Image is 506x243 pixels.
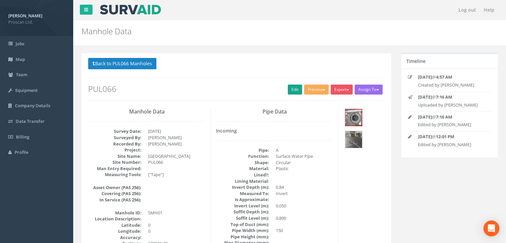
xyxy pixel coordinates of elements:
span: Team [16,72,27,78]
p: Uploaded by [PERSON_NAME] [418,102,486,108]
dt: Shape: [216,159,269,166]
dd: 0 [148,228,206,234]
dt: Site Name: [88,153,141,159]
h5: Timeline [406,59,425,64]
dt: Pipe Height (mm): [216,234,269,240]
dt: Survey Date: [88,128,141,134]
dd: [PERSON_NAME] [148,141,206,147]
span: Data Transfer [16,118,45,124]
dt: Lining Material: [216,178,269,184]
span: Billing [16,134,29,140]
dd: 0.890 [276,215,333,221]
dt: Lined?: [216,172,269,178]
dd: SMH01 [148,210,206,216]
dt: Invert Level (m): [216,203,269,209]
span: Profile [15,149,28,155]
dt: Invert Depth (m): [216,184,269,190]
span: Proscan Ltd. [8,19,65,25]
strong: [DATE] [418,114,432,120]
h3: Pipe Data [216,109,333,115]
button: Back to PUL066 Manholes [88,58,156,69]
dt: Man Entry Required: [88,165,141,172]
dt: Latitude: [88,222,141,228]
strong: [DATE] [418,74,432,80]
dd: [PERSON_NAME] [148,134,206,141]
dt: Is Approximate: [216,196,269,203]
button: Preview [304,85,329,95]
dd: [DATE] [148,128,206,134]
dd: Invert [276,190,333,197]
dt: Accuracy: [88,234,141,241]
dt: Pipe Width (mm): [216,227,269,234]
dd: A [276,147,333,153]
dd: [GEOGRAPHIC_DATA] [148,153,206,159]
dd: Surface Water Pipe [276,153,333,159]
p: @ [418,114,486,120]
p: @ [418,74,486,80]
strong: [PERSON_NAME] [8,13,42,19]
dt: Pipe: [216,147,269,153]
dt: Soffit Level (m): [216,215,269,221]
strong: [DATE] [418,94,432,100]
div: Open Intercom Messenger [483,220,499,236]
h2: PUL066 [88,85,385,93]
dt: In Service (PAS 256): [88,197,141,203]
strong: 7:16 AM [436,114,452,120]
dt: Location Description: [88,216,141,222]
dd: 150 [276,227,333,234]
dt: Asset Owner (PAS 256): [88,184,141,191]
dd: 0.050 [276,203,333,209]
dt: Measured To: [216,190,269,197]
p: @ [418,133,486,140]
span: Company Details [15,103,50,109]
span: Jobs [16,41,24,47]
dt: Surveyed By: [88,134,141,141]
strong: 4:57 AM [436,74,452,80]
dd: Plastic [276,165,333,172]
dt: Material: [216,165,269,172]
strong: 7:16 AM [436,94,452,100]
span: Map [16,56,25,62]
span: Equipment [15,87,38,93]
dt: Top of Duct (mm): [216,221,269,228]
dt: Manhole ID: [88,210,141,216]
strong: 12:01 PM [436,133,454,139]
dd: Circular [276,159,333,166]
dt: Site Number: [88,159,141,165]
dt: Recorded By: [88,141,141,147]
dt: Longitude: [88,228,141,234]
dt: Project: [88,147,141,153]
button: Export [331,85,353,95]
a: [PERSON_NAME] Proscan Ltd. [8,11,65,25]
p: Created by [PERSON_NAME] [418,82,486,88]
dt: Measuring Tools: [88,171,141,178]
dd: ["Tape"] [148,171,206,178]
dd: 0 [148,222,206,228]
dd: PUL066 [148,159,206,165]
dt: Soffit Depth (m): [216,209,269,215]
h2: Manhole Data [82,27,427,36]
button: Assign To [355,85,383,95]
img: 8954cf6b-e55d-4281-2880-bcc28f4559b8_08a9562e-f3e5-f188-c8b3-7407d509b16c_thumb.jpg [345,131,362,148]
p: @ [418,94,486,100]
img: 8954cf6b-e55d-4281-2880-bcc28f4559b8_9e675c24-e59a-3417-61c6-ff65140834e9_thumb.jpg [345,109,362,126]
p: Edited by [PERSON_NAME] [418,122,486,128]
h3: Manhole Data [88,109,206,115]
dd: 0.84 [276,184,333,190]
dt: Covering (PAS 256): [88,190,141,197]
strong: [DATE] [418,133,432,139]
h4: Incoming [216,128,333,133]
dt: Function: [216,153,269,159]
a: Edit [288,85,302,95]
p: Edited by [PERSON_NAME] [418,141,486,148]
